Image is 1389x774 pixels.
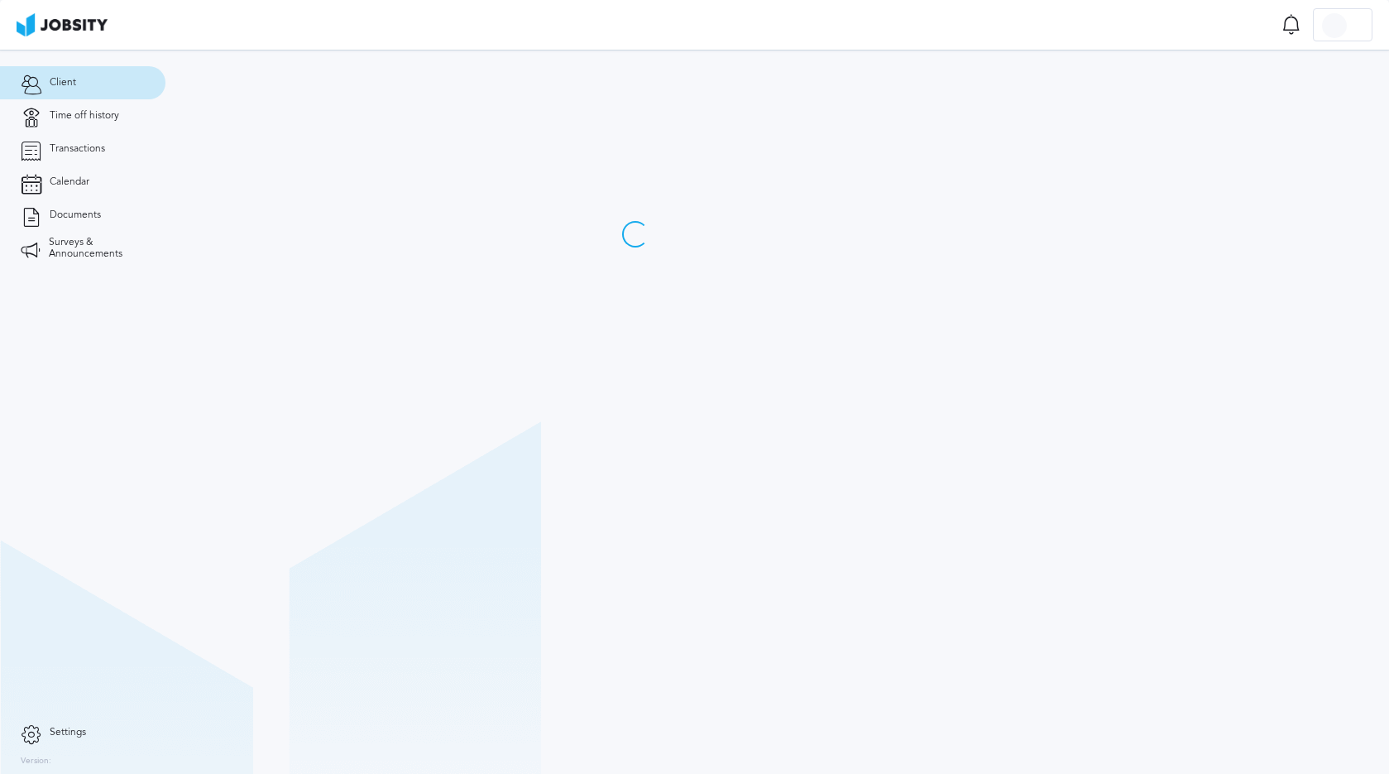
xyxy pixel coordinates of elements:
span: Calendar [50,176,89,188]
img: ab4bad089aa723f57921c736e9817d99.png [17,13,108,36]
span: Settings [50,727,86,738]
span: Documents [50,209,101,221]
span: Surveys & Announcements [49,237,145,260]
span: Client [50,77,76,89]
span: Transactions [50,143,105,155]
label: Version: [21,757,51,767]
span: Time off history [50,110,119,122]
